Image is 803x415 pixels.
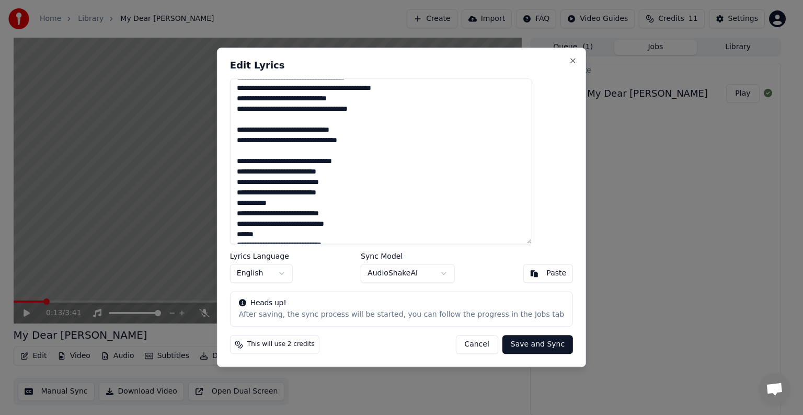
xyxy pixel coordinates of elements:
[455,336,498,354] button: Cancel
[239,310,564,320] div: After saving, the sync process will be started, you can follow the progress in the Jobs tab
[523,264,573,283] button: Paste
[502,336,573,354] button: Save and Sync
[247,341,315,349] span: This will use 2 credits
[361,253,455,260] label: Sync Model
[230,253,293,260] label: Lyrics Language
[239,298,564,309] div: Heads up!
[230,61,573,70] h2: Edit Lyrics
[546,269,566,279] div: Paste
